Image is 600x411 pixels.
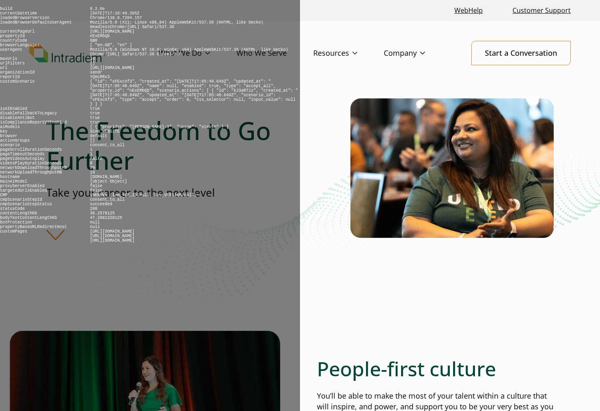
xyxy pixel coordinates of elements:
pre: [DOMAIN_NAME] [90,175,122,179]
pre: SCAN_WEBSITE [90,129,120,134]
pre: 8.2.6e [90,7,105,11]
pre: [URL][DOMAIN_NAME] [90,66,135,70]
pre: [] [90,61,95,66]
pre: [ { "provider": "[PERSON_NAME]-3", "usage": "stable" } ] [90,125,229,129]
pre: succeeded [90,202,112,207]
pre: consent_to_all [90,143,125,147]
pre: Chrome/138.0.7204.157 [90,16,142,20]
a: Start a Conversation [471,41,571,65]
pre: false [90,184,102,188]
h2: People-first culture [317,357,554,381]
a: Link opens in a new window [451,2,486,19]
pre: 10 [90,170,95,175]
pre: Mozilla/5.0 (Windows NT 10.0; Win64; x64) AppleWebKit/537.36 (KHTML, like Gecko) Chrome/[URL] Saf... [90,48,288,57]
pre: [URL][DOMAIN_NAME] [90,29,135,34]
pre: GBR [90,38,97,43]
pre: [object Object] [90,179,127,184]
pre: nExEMbQb [90,34,110,38]
pre: 1 [90,147,92,152]
pre: true [90,120,100,125]
pre: 47.2861328125 [90,216,122,220]
pre: true [90,111,100,116]
a: Company [384,41,451,65]
pre: [DATE]T17:10:49.395Z [90,11,139,16]
pre: null [90,225,100,229]
pre: xandr [90,70,102,75]
pre: 30.2578125 [90,211,115,216]
pre: [] [90,138,95,143]
pre: false [90,188,102,193]
a: Customer Support [509,2,574,19]
pre: consent_to_all [90,197,125,202]
pre: 20 [90,166,95,170]
pre: 10 [90,57,95,61]
pre: 1 [90,152,92,157]
pre: [URL][DOMAIN_NAME] [URL][DOMAIN_NAME] [URL][DOMAIN_NAME] [90,229,135,243]
pre: YQHcRRx3 [90,75,110,79]
pre: true [90,116,100,120]
a: Resources [313,41,384,65]
pre: [ "en-GB", "en" ] [90,43,132,48]
pre: default [90,134,107,138]
pre: true [90,107,100,111]
pre: 0 [90,161,92,166]
pre: UNKNOWN (IAB_TCF_ID=null, GVL_VERSION=null) [90,193,196,197]
pre: false [90,157,102,161]
pre: { "id": "xFExcXf3", "created_at": "[DATE]T17:05:40.649Z", "updated_at": "[DATE]T17:05:40.649Z", "... [90,79,298,107]
pre: 200 [90,207,97,211]
pre: null [90,220,100,225]
pre: Mozilla/5.0 (X11; Linux x86_64) AppleWebKit/537.36 (KHTML, like Gecko) HeadlessChrome/[URL] Safar... [90,20,263,29]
